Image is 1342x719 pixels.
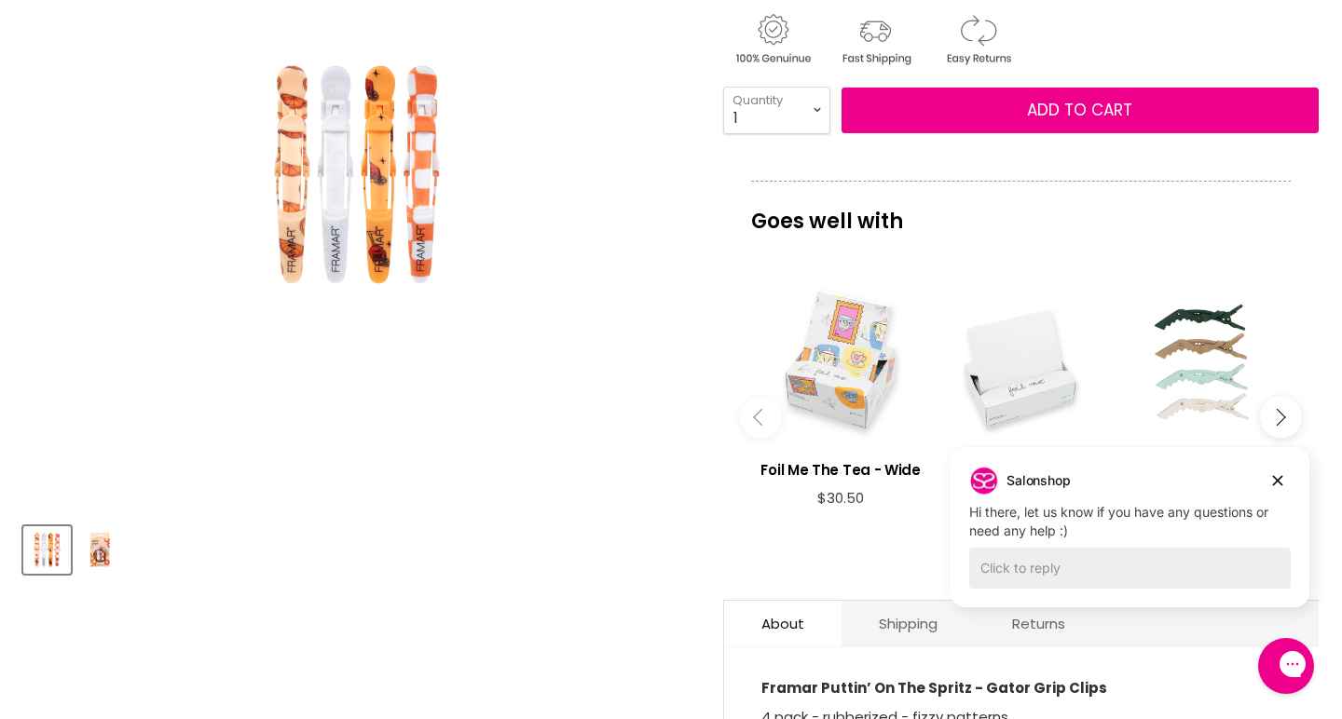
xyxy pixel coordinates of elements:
[217,34,497,314] img: Framar Puttin’ On The Spritz Gator Grip Clips
[723,11,822,68] img: genuine.gif
[937,444,1323,635] iframe: Gorgias live chat campaigns
[1249,631,1323,700] iframe: Gorgias live chat messenger
[78,528,122,572] img: Framar Puttin’ On The Spritz Gator Grip Clips
[751,181,1291,242] p: Goes well with
[1027,99,1132,121] span: Add to cart
[842,88,1319,134] button: Add to cart
[826,11,924,68] img: shipping.gif
[760,459,922,481] h3: Foil Me The Tea - Wide
[760,445,922,490] a: View product:Foil Me The Tea - Wide
[23,526,71,574] button: Framar Puttin’ On The Spritz Gator Grip Clips
[817,488,864,508] span: $30.50
[21,521,693,574] div: Product thumbnails
[723,87,830,133] select: Quantity
[724,601,842,646] a: About
[25,528,69,572] img: Framar Puttin’ On The Spritz Gator Grip Clips
[928,11,1027,68] img: returns.gif
[842,601,975,646] a: Shipping
[821,678,972,698] b: Puttin’ On The Spritz
[761,678,1107,698] strong: Framar - Gator Grip Clips
[76,526,124,574] button: Framar Puttin’ On The Spritz Gator Grip Clips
